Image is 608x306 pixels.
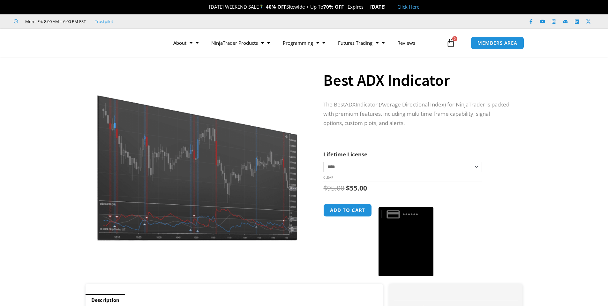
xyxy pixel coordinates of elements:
[471,36,524,50] a: MEMBERS AREA
[266,4,286,10] strong: 40% OFF
[323,184,327,192] span: $
[205,35,276,50] a: NinjaTrader Products
[379,207,433,276] button: Buy with GPay
[167,35,445,50] nav: Menu
[356,101,380,108] span: Indicator (
[377,203,435,203] iframe: Secure payment input frame
[276,35,332,50] a: Programming
[345,101,356,108] span: ADX
[323,4,344,10] strong: 70% OFF
[386,4,391,9] img: 🏭
[75,31,144,54] img: LogoAI | Affordable Indicators – NinjaTrader
[332,35,391,50] a: Futures Trading
[24,18,86,25] span: Mon - Fri: 8:00 AM – 6:00 PM EST
[323,101,345,108] span: The Best
[397,4,419,10] a: Click Here
[391,35,422,50] a: Reviews
[323,101,509,127] span: for NinjaTrader is packed with premium features, including multi time frame capability, signal op...
[95,18,113,25] a: Trustpilot
[323,204,372,217] button: Add to cart
[346,184,367,192] bdi: 55.00
[202,4,370,10] span: [DATE] WEEKEND SALE Sitewide + Up To | Expires
[346,184,350,192] span: $
[370,4,391,10] strong: [DATE]
[323,151,367,158] label: Lifetime License
[364,4,369,9] img: ⌛
[167,35,205,50] a: About
[323,69,510,91] h1: Best ADX Indicator
[323,184,344,192] bdi: 95.00
[204,4,209,9] img: 🎉
[437,34,465,52] a: 0
[380,101,446,108] span: Average Directional Index)
[403,211,419,218] text: ••••••
[259,4,264,9] img: 🏌️‍♂️
[94,68,300,242] img: BestADX
[452,36,457,41] span: 0
[477,41,517,45] span: MEMBERS AREA
[323,175,333,180] a: Clear options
